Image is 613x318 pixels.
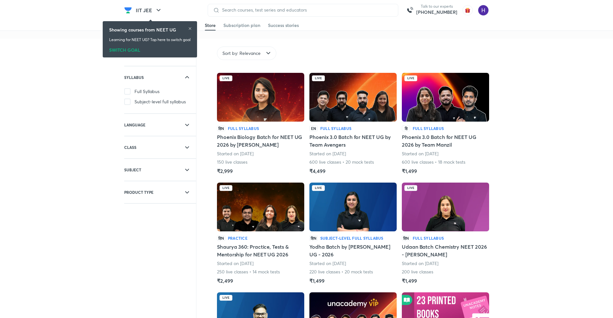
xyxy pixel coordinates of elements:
[402,243,489,258] h5: Udaan Batch Chemistry NEET 2026 - [PERSON_NAME]
[124,6,132,14] img: Company Logo
[268,22,299,29] div: Success stories
[402,125,410,131] p: हि
[217,243,304,258] h5: Shaurya 360: Practice, Tests & Mentorship for NEET UG 2026
[309,243,397,258] h5: Yodha Batch by [PERSON_NAME] UG - 2026
[309,167,325,175] h5: ₹4,499
[312,75,325,81] div: Live
[309,133,397,149] h5: Phoenix 3.0 Batch for NEET UG by Team Avengers
[402,159,466,165] p: 600 live classes • 18 mock tests
[402,269,434,275] p: 200 live classes
[309,73,397,122] img: Batch Thumbnail
[320,125,351,131] h6: Full Syllabus
[217,125,225,131] p: हिN
[309,277,324,285] h5: ₹1,499
[309,159,374,165] p: 600 live classes • 20 mock tests
[309,269,373,275] p: 220 live classes • 20 mock tests
[404,75,417,81] div: Live
[309,260,346,267] p: Started on [DATE]
[413,125,444,131] h6: Full Syllabus
[217,133,304,149] h5: Phoenix Biology Batch for NEET UG 2026 by [PERSON_NAME]
[217,150,254,157] p: Started on [DATE]
[309,235,318,241] p: हिN
[217,260,254,267] p: Started on [DATE]
[220,295,232,301] div: Live
[124,189,153,195] h6: PRODUCT TYPE
[217,183,304,231] img: Batch Thumbnail
[402,133,489,149] h5: Phoenix 3.0 Batch for NEET UG 2026 by Team Manzil
[309,183,397,231] img: Batch Thumbnail
[312,185,325,191] div: Live
[403,4,416,17] img: call-us
[220,75,232,81] div: Live
[205,22,216,29] div: Store
[404,185,417,191] div: Live
[416,4,457,9] p: Talk to our experts
[478,5,489,16] img: Hitesh Maheshwari
[228,125,259,131] h6: Full Syllabus
[217,167,233,175] h5: ₹2,999
[402,167,417,175] h5: ₹1,499
[109,37,191,43] p: Learning for NEET UG? Tap here to switch goal
[402,150,438,157] p: Started on [DATE]
[462,5,473,15] img: avatar
[320,235,383,241] h6: Subject-level full syllabus
[217,277,233,285] h5: ₹2,499
[124,167,141,173] h6: SUBJECT
[134,99,186,105] span: Subject-level full syllabus
[402,183,489,231] img: Batch Thumbnail
[217,269,280,275] p: 250 live classes • 14 mock tests
[402,73,489,122] img: Batch Thumbnail
[217,73,304,122] img: Batch Thumbnail
[402,235,410,241] p: हिN
[309,150,346,157] p: Started on [DATE]
[413,235,444,241] h6: Full Syllabus
[124,144,136,150] h6: CLASS
[109,45,191,52] div: SWITCH GOAL
[228,235,247,241] h6: Practice
[124,122,145,128] h6: LANGUAGE
[268,20,299,30] a: Success stories
[124,74,144,81] h6: SYLLABUS
[109,26,176,33] h6: Showing courses from NEET UG
[220,7,393,13] input: Search courses, test series and educators
[132,4,166,17] button: IIT JEE
[222,50,261,56] span: Sort by: Relevance
[402,277,417,285] h5: ₹1,499
[205,20,216,30] a: Store
[134,88,160,95] span: Full Syllabus
[416,9,457,15] a: [PHONE_NUMBER]
[217,235,225,241] p: हिN
[309,125,318,131] p: EN
[223,22,260,29] div: Subscription plan
[402,260,438,267] p: Started on [DATE]
[223,20,260,30] a: Subscription plan
[217,159,248,165] p: 150 live classes
[220,185,232,191] div: Live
